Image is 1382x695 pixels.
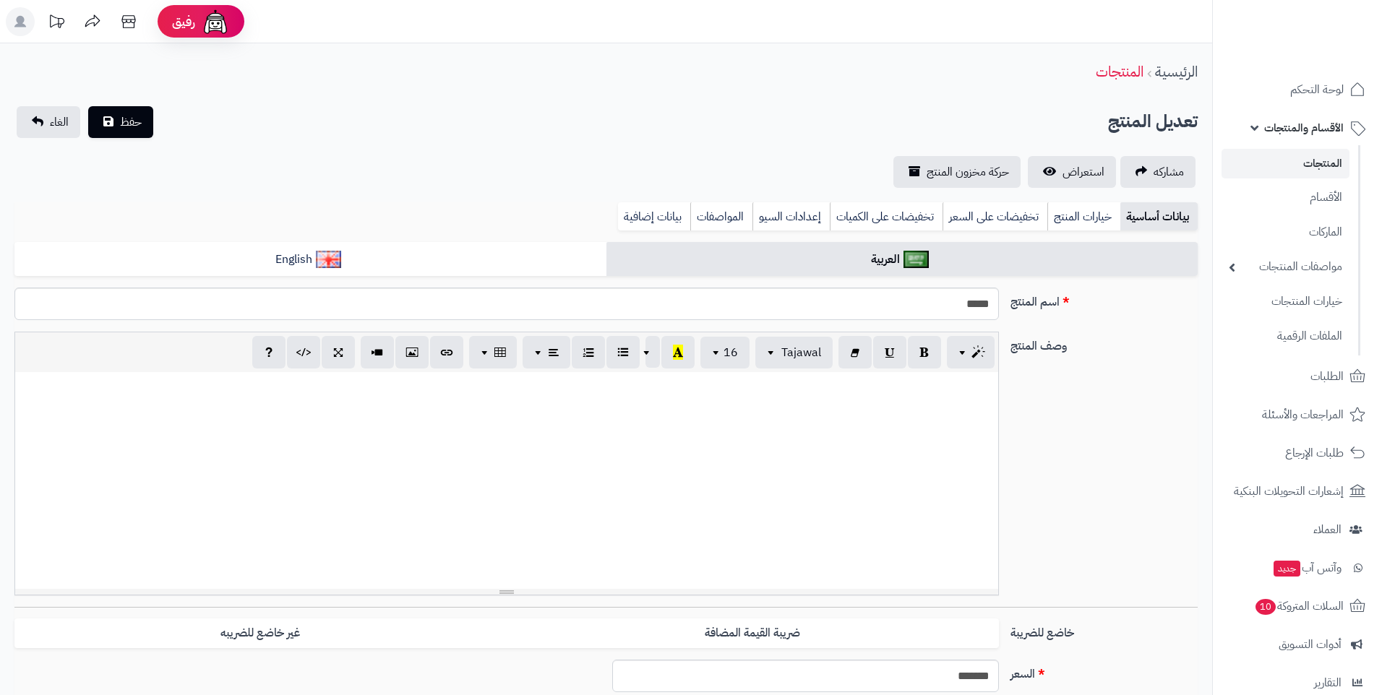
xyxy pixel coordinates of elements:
[1222,589,1373,623] a: السلات المتروكة10
[1222,321,1349,352] a: الملفات الرقمية
[904,251,929,268] img: العربية
[943,202,1047,231] a: تخفيضات على السعر
[1222,551,1373,585] a: وآتس آبجديد
[17,106,80,138] a: الغاء
[893,156,1021,188] a: حركة مخزون المنتج
[14,618,507,648] label: غير خاضع للضريبه
[1222,286,1349,317] a: خيارات المنتجات
[1264,118,1344,138] span: الأقسام والمنتجات
[1234,481,1344,501] span: إشعارات التحويلات البنكية
[1222,359,1373,394] a: الطلبات
[14,242,606,277] a: English
[1005,288,1204,311] label: اسم المنتج
[1285,443,1344,463] span: طلبات الإرجاع
[1028,156,1116,188] a: استعراض
[1222,627,1373,662] a: أدوات التسويق
[172,13,195,30] span: رفيق
[120,113,142,131] span: حفظ
[1222,182,1349,213] a: الأقسام
[1155,61,1198,82] a: الرئيسية
[1279,634,1342,655] span: أدوات التسويق
[1063,163,1104,181] span: استعراض
[38,7,74,40] a: تحديثات المنصة
[752,202,830,231] a: إعدادات السيو
[1290,79,1344,100] span: لوحة التحكم
[690,202,752,231] a: المواصفات
[1256,599,1276,615] span: 10
[507,618,999,648] label: ضريبة القيمة المضافة
[88,106,153,138] button: حفظ
[1284,39,1368,69] img: logo-2.png
[1005,332,1204,355] label: وصف المنتج
[1108,107,1198,137] h2: تعديل المنتج
[1272,558,1342,578] span: وآتس آب
[316,251,341,268] img: English
[724,344,738,361] span: 16
[1222,512,1373,547] a: العملاء
[1222,436,1373,470] a: طلبات الإرجاع
[927,163,1009,181] span: حركة مخزون المنتج
[1254,596,1344,616] span: السلات المتروكة
[618,202,690,231] a: بيانات إضافية
[755,337,833,368] button: Tajawal
[1120,156,1196,188] a: مشاركه
[50,113,69,131] span: الغاء
[1310,366,1344,387] span: الطلبات
[1096,61,1143,82] a: المنتجات
[1120,202,1198,231] a: بيانات أساسية
[1154,163,1184,181] span: مشاركه
[1262,405,1344,425] span: المراجعات والأسئلة
[1222,217,1349,248] a: الماركات
[700,337,750,368] button: 16
[606,242,1198,277] a: العربية
[1314,673,1342,693] span: التقارير
[1313,519,1342,540] span: العملاء
[1222,149,1349,178] a: المنتجات
[1222,72,1373,107] a: لوحة التحكم
[1005,660,1204,683] label: السعر
[1222,251,1349,282] a: مواصفات المنتجات
[201,7,230,36] img: ai-face.png
[781,344,821,361] span: Tajawal
[1047,202,1120,231] a: خيارات المنتج
[830,202,943,231] a: تخفيضات على الكميات
[1222,397,1373,432] a: المراجعات والأسئلة
[1274,561,1300,577] span: جديد
[1005,618,1204,642] label: خاضع للضريبة
[1222,474,1373,509] a: إشعارات التحويلات البنكية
